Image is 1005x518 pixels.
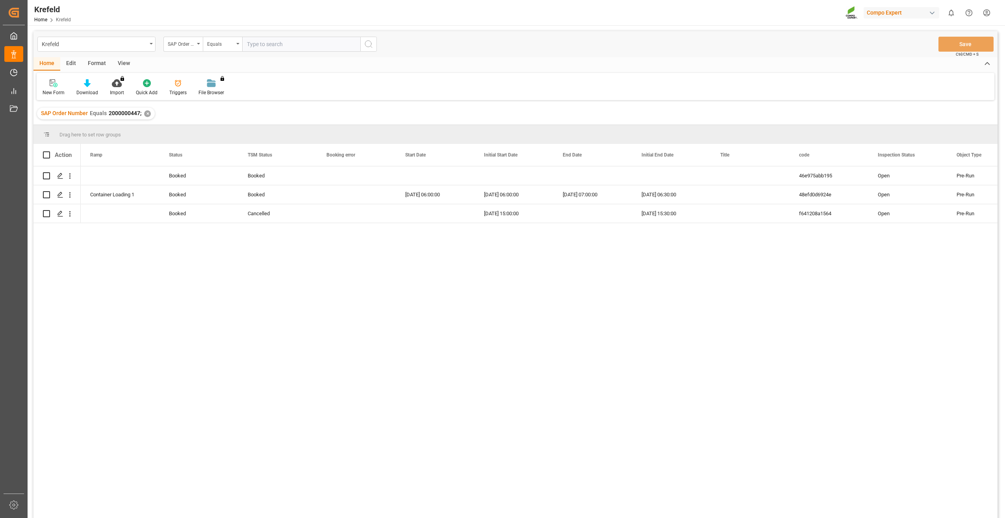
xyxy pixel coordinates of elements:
[33,57,60,71] div: Home
[632,204,711,223] div: [DATE] 15:30:00
[956,51,979,57] span: Ctrl/CMD + S
[475,204,553,223] div: [DATE] 15:00:00
[207,39,234,48] div: Equals
[112,57,136,71] div: View
[864,7,939,19] div: Compo Expert
[144,110,151,117] div: ✕
[248,205,308,223] div: Cancelled
[82,57,112,71] div: Format
[960,4,978,22] button: Help Center
[938,37,994,52] button: Save
[720,152,729,158] span: Title
[957,152,981,158] span: Object Type
[169,167,229,185] div: Booked
[90,152,102,158] span: Ramp
[790,185,868,204] div: 48efd0d6924e
[169,205,229,223] div: Booked
[168,39,195,48] div: SAP Order Number
[34,17,47,22] a: Home
[42,39,147,48] div: Krefeld
[136,89,158,96] div: Quick Add
[33,204,81,223] div: Press SPACE to select this row.
[109,110,141,116] span: 2000000447;
[248,152,272,158] span: TSM Status
[163,37,203,52] button: open menu
[248,186,308,204] div: Booked
[33,185,81,204] div: Press SPACE to select this row.
[405,152,426,158] span: Start Date
[326,152,355,158] span: Booking error
[642,152,673,158] span: Initial End Date
[553,185,632,204] div: [DATE] 07:00:00
[484,152,517,158] span: Initial Start Date
[33,166,81,185] div: Press SPACE to select this row.
[34,4,71,15] div: Krefeld
[632,185,711,204] div: [DATE] 06:30:00
[878,152,915,158] span: Inspection Status
[55,151,72,158] div: Action
[360,37,377,52] button: search button
[203,37,242,52] button: open menu
[59,132,121,138] span: Drag here to set row groups
[248,167,308,185] div: Booked
[396,185,475,204] div: [DATE] 06:00:00
[169,152,182,158] span: Status
[60,57,82,71] div: Edit
[799,152,809,158] span: code
[169,89,187,96] div: Triggers
[790,204,868,223] div: f641208a1564
[846,6,858,20] img: Screenshot%202023-09-29%20at%2010.02.21.png_1712312052.png
[878,205,938,223] div: Open
[942,4,960,22] button: show 0 new notifications
[864,5,942,20] button: Compo Expert
[90,110,107,116] span: Equals
[169,186,229,204] div: Booked
[76,89,98,96] div: Download
[41,110,88,116] span: SAP Order Number
[90,186,150,204] div: Container Loading 1
[790,166,868,185] div: 46e975abb195
[878,167,938,185] div: Open
[43,89,65,96] div: New Form
[37,37,156,52] button: open menu
[878,186,938,204] div: Open
[563,152,582,158] span: End Date
[242,37,360,52] input: Type to search
[475,185,553,204] div: [DATE] 06:00:00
